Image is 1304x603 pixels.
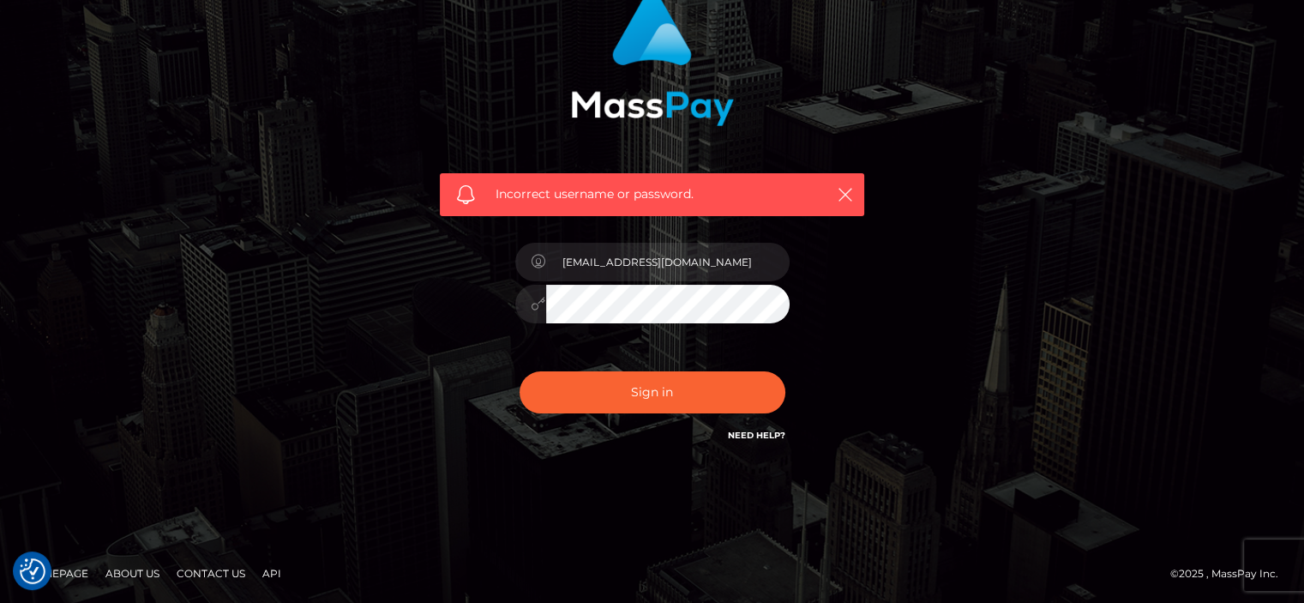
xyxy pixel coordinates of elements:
[20,558,45,584] img: Revisit consent button
[1170,564,1291,583] div: © 2025 , MassPay Inc.
[546,243,790,281] input: Username...
[170,560,252,587] a: Contact Us
[728,430,785,441] a: Need Help?
[255,560,288,587] a: API
[496,185,808,203] span: Incorrect username or password.
[99,560,166,587] a: About Us
[520,371,785,413] button: Sign in
[20,558,45,584] button: Consent Preferences
[19,560,95,587] a: Homepage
